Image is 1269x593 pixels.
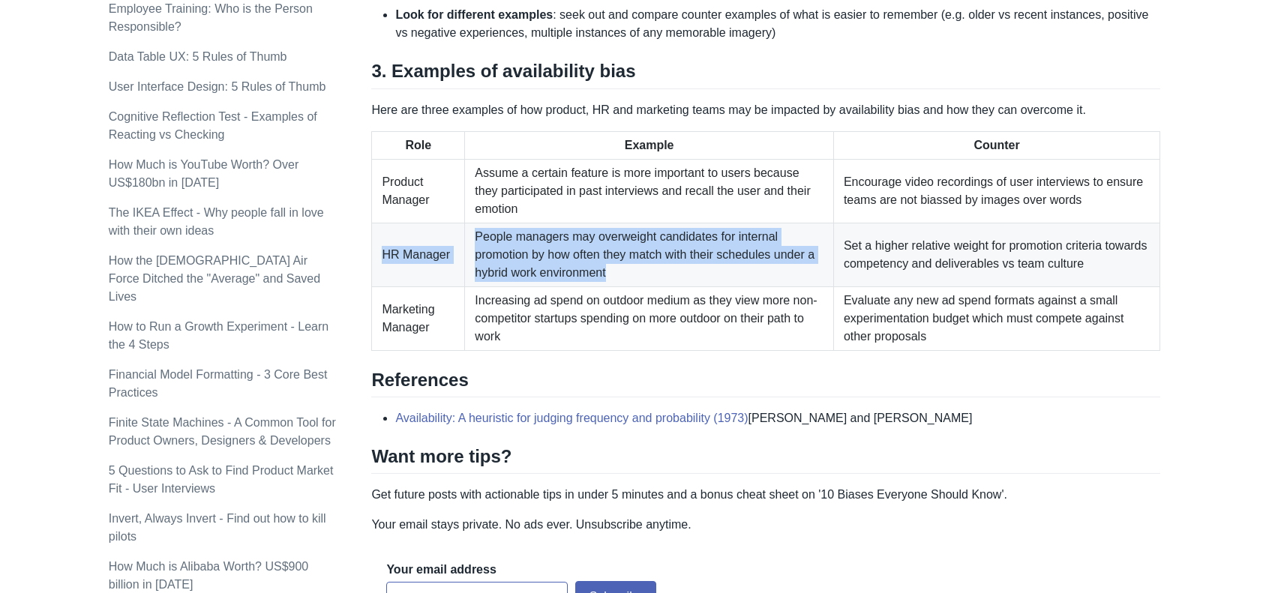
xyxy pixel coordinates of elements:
[465,223,834,286] td: People managers may overweight candidates for internal promotion by how often they match with the...
[371,101,1160,119] p: Here are three examples of how product, HR and marketing teams may be impacted by availability bi...
[395,8,553,21] strong: Look for different examples
[109,464,334,495] a: 5 Questions to Ask to Find Product Market Fit - User Interviews
[371,516,1160,534] p: Your email stays private. No ads ever. Unsubscribe anytime.
[109,560,309,591] a: How Much is Alibaba Worth? US$900 billion in [DATE]
[465,131,834,159] th: Example
[465,159,834,223] td: Assume a certain feature is more important to users because they participated in past interviews ...
[109,254,320,303] a: How the [DEMOGRAPHIC_DATA] Air Force Ditched the "Average" and Saved Lives
[109,206,324,237] a: The IKEA Effect - Why people fall in love with their own ideas
[371,486,1160,504] p: Get future posts with actionable tips in under 5 minutes and a bonus cheat sheet on '10 Biases Ev...
[109,50,287,63] a: Data Table UX: 5 Rules of Thumb
[395,412,748,424] a: Availability: A heuristic for judging frequency and probability (1973)
[833,286,1159,350] td: Evaluate any new ad spend formats against a small experimentation budget which must compete again...
[109,158,298,189] a: How Much is YouTube Worth? Over US$180bn in [DATE]
[395,6,1160,42] li: : seek out and compare counter examples of what is easier to remember (e.g. older vs recent insta...
[372,286,465,350] td: Marketing Manager
[109,512,326,543] a: Invert, Always Invert - Find out how to kill pilots
[372,131,465,159] th: Role
[833,223,1159,286] td: Set a higher relative weight for promotion criteria towards competency and deliverables vs team c...
[465,286,834,350] td: Increasing ad spend on outdoor medium as they view more non-competitor startups spending on more ...
[395,409,1160,427] li: [PERSON_NAME] and [PERSON_NAME]
[833,131,1159,159] th: Counter
[371,445,1160,474] h2: Want more tips?
[109,368,328,399] a: Financial Model Formatting - 3 Core Best Practices
[371,60,1160,88] h2: 3. Examples of availability bias
[372,159,465,223] td: Product Manager
[109,2,313,33] a: Employee Training: Who is the Person Responsible?
[372,223,465,286] td: HR Manager
[109,320,328,351] a: How to Run a Growth Experiment - Learn the 4 Steps
[109,110,317,141] a: Cognitive Reflection Test - Examples of Reacting vs Checking
[386,562,496,578] label: Your email address
[833,159,1159,223] td: Encourage video recordings of user interviews to ensure teams are not biassed by images over words
[109,416,336,447] a: Finite State Machines - A Common Tool for Product Owners, Designers & Developers
[371,369,1160,397] h2: References
[109,80,326,93] a: User Interface Design: 5 Rules of Thumb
